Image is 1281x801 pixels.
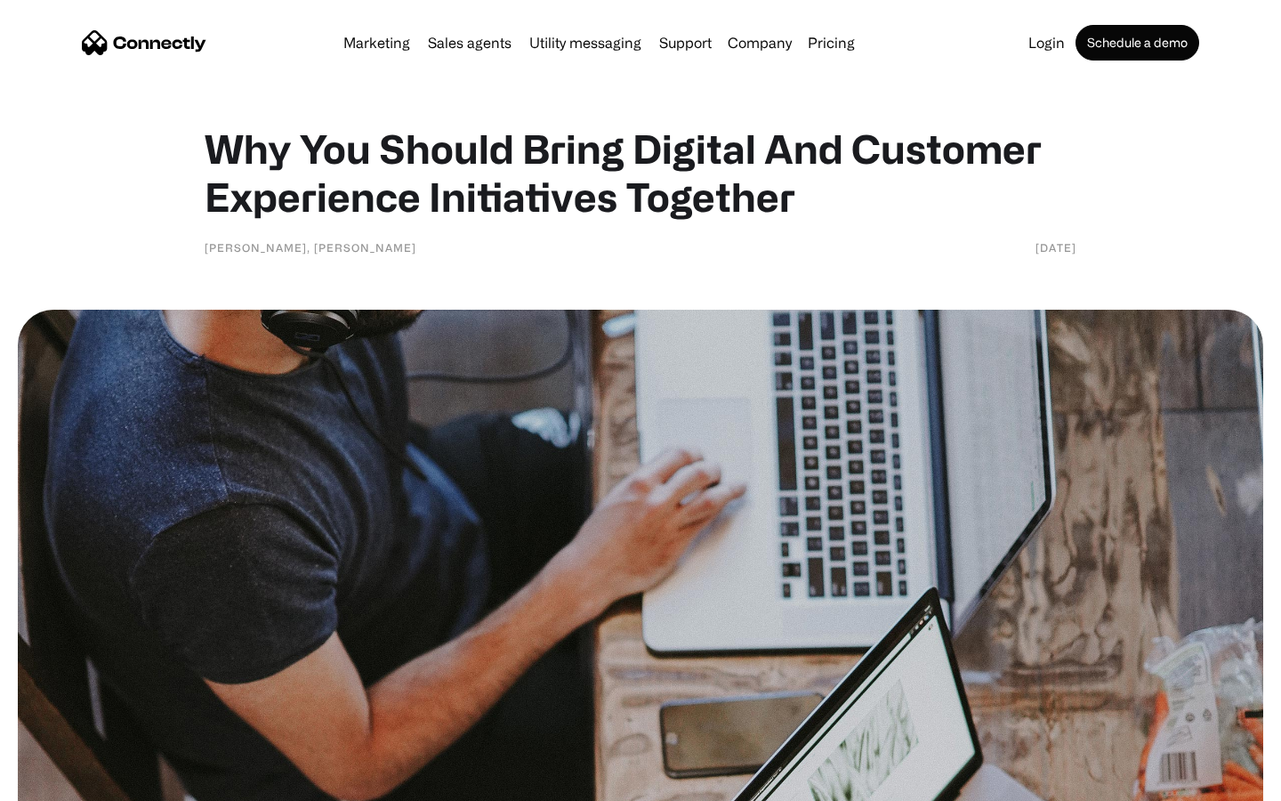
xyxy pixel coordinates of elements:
[1076,25,1199,61] a: Schedule a demo
[18,770,107,795] aside: Language selected: English
[1035,239,1076,256] div: [DATE]
[36,770,107,795] ul: Language list
[728,30,792,55] div: Company
[1021,36,1072,50] a: Login
[801,36,862,50] a: Pricing
[652,36,719,50] a: Support
[205,239,416,256] div: [PERSON_NAME], [PERSON_NAME]
[205,125,1076,221] h1: Why You Should Bring Digital And Customer Experience Initiatives Together
[336,36,417,50] a: Marketing
[421,36,519,50] a: Sales agents
[522,36,649,50] a: Utility messaging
